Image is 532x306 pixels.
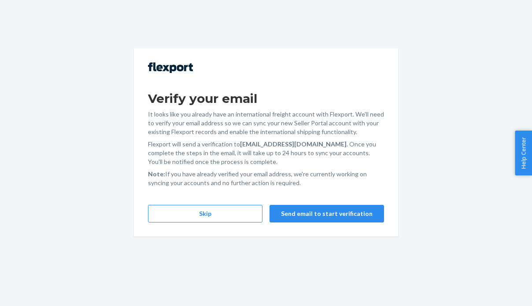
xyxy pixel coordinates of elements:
button: Help Center [515,131,532,175]
strong: [EMAIL_ADDRESS][DOMAIN_NAME] [240,140,347,148]
p: It looks like you already have an international freight account with Flexport. We'll need to veri... [148,110,384,136]
button: Send email to start verification [270,205,384,222]
img: Flexport logo [148,62,193,73]
strong: Note: [148,170,165,178]
p: Flexport will send a verification to . Once you complete the steps in the email, it will take up ... [148,140,384,166]
button: Skip [148,205,262,222]
h1: Verify your email [148,91,384,106]
p: If you have already verified your email address, we're currently working on syncing your accounts... [148,170,384,187]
